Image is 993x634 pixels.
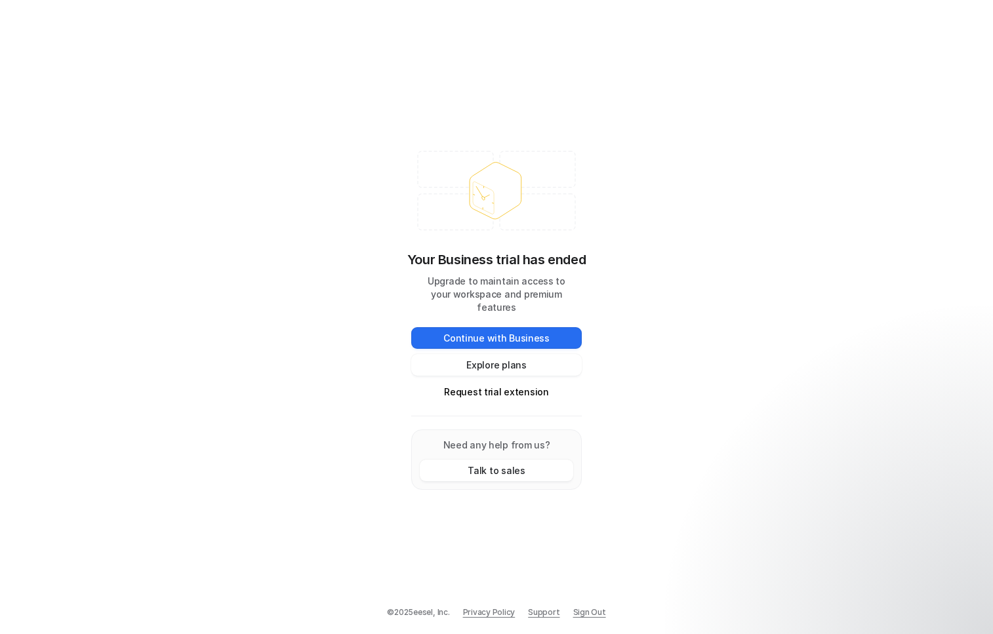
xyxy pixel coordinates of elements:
[411,381,582,403] button: Request trial extension
[573,606,606,618] a: Sign Out
[420,438,573,452] p: Need any help from us?
[411,354,582,376] button: Explore plans
[528,606,559,618] span: Support
[387,606,449,618] p: © 2025 eesel, Inc.
[411,275,582,314] p: Upgrade to maintain access to your workspace and premium features
[411,327,582,349] button: Continue with Business
[420,460,573,481] button: Talk to sales
[407,250,586,269] p: Your Business trial has ended
[463,606,516,618] a: Privacy Policy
